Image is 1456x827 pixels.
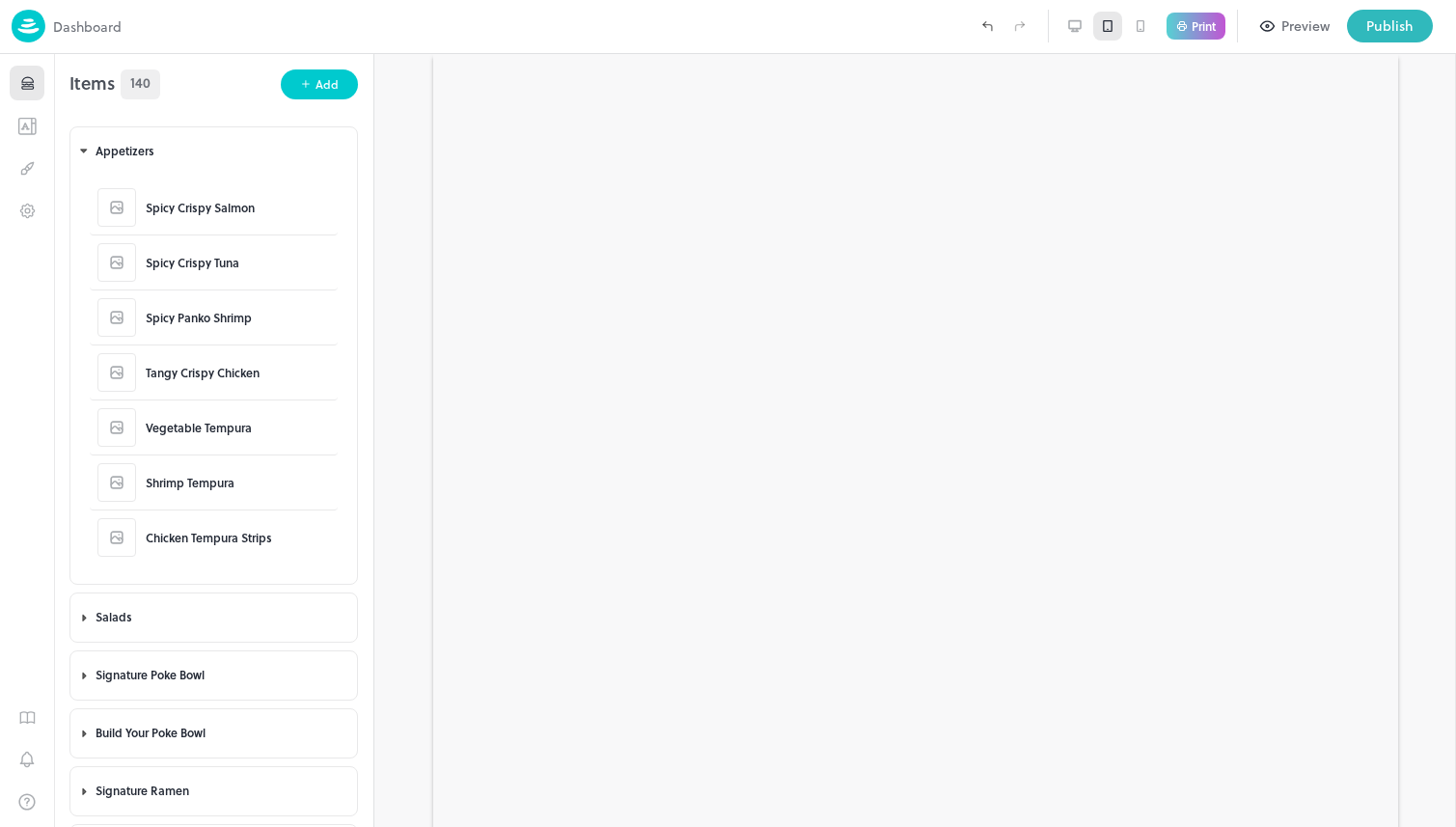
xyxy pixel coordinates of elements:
img: logo-86c26b7e.jpg [12,10,45,42]
button: Preview [1250,10,1341,42]
div: Shrimp Tempura [146,474,234,491]
button: Templates [10,108,44,143]
button: Publish [1347,10,1433,42]
span: 140 [130,72,151,93]
div: Signature Ramen [78,767,349,815]
div: Appetizers [78,127,349,176]
button: Design [10,151,44,185]
label: Redo (Ctrl + Y) [1003,10,1036,42]
div: Build Your Poke Bowl [96,725,333,741]
div: Spicy Crispy Tuna [146,254,239,271]
div: Salads [78,593,349,642]
label: Undo (Ctrl + Z) [971,10,1003,42]
div: Signature Ramen [69,762,358,820]
button: Add [281,69,358,99]
div: AppetizersSpicy Crispy Salmon Spicy Crispy Tuna Spicy Panko Shrimp Tangy Crispy Chicken Vegetable... [69,123,358,589]
span: Items [69,69,115,99]
div: Build Your Poke Bowl [69,704,358,762]
div: Signature Poke Bowl [96,667,333,683]
div: Vegetable Tempura [146,419,252,436]
div: Spicy Panko Shrimp [146,309,252,326]
div: Tangy Crispy Chicken [146,364,260,381]
div: Spicy Crispy Salmon [146,199,255,216]
div: Signature Poke Bowl [69,647,358,704]
div: Publish [1366,15,1414,37]
p: Print [1192,20,1216,32]
button: Settings [10,193,44,228]
button: Items [10,66,44,100]
div: Preview [1281,15,1330,37]
div: Build Your Poke Bowl [78,709,349,758]
div: Salads [69,589,358,647]
div: Salads [96,609,333,625]
div: Add [316,75,339,94]
button: Guides [10,700,44,734]
div: Signature Ramen [96,783,333,799]
div: Chicken Tempura Strips [146,529,272,546]
div: Notifications [10,742,44,785]
button: Help [10,785,44,819]
div: Signature Poke Bowl [78,651,349,700]
p: Dashboard [53,16,122,37]
div: Appetizers [96,143,333,159]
